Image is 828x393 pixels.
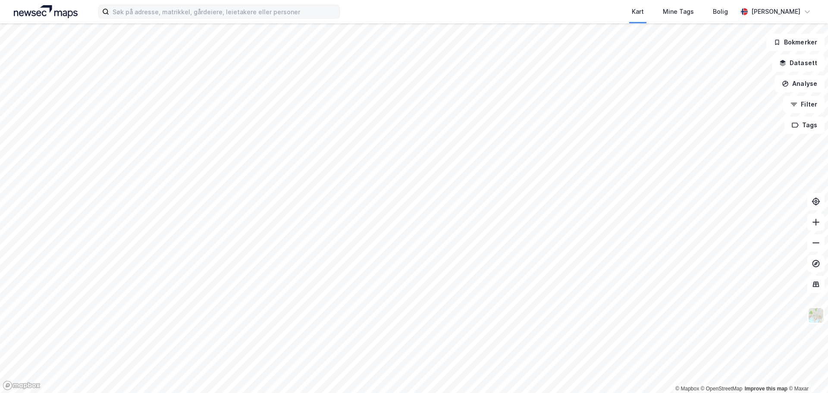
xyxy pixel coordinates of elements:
div: Mine Tags [663,6,694,17]
iframe: Chat Widget [785,352,828,393]
img: logo.a4113a55bc3d86da70a041830d287a7e.svg [14,5,78,18]
div: Kart [632,6,644,17]
input: Søk på adresse, matrikkel, gårdeiere, leietakere eller personer [109,5,339,18]
div: [PERSON_NAME] [751,6,800,17]
div: Bolig [713,6,728,17]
